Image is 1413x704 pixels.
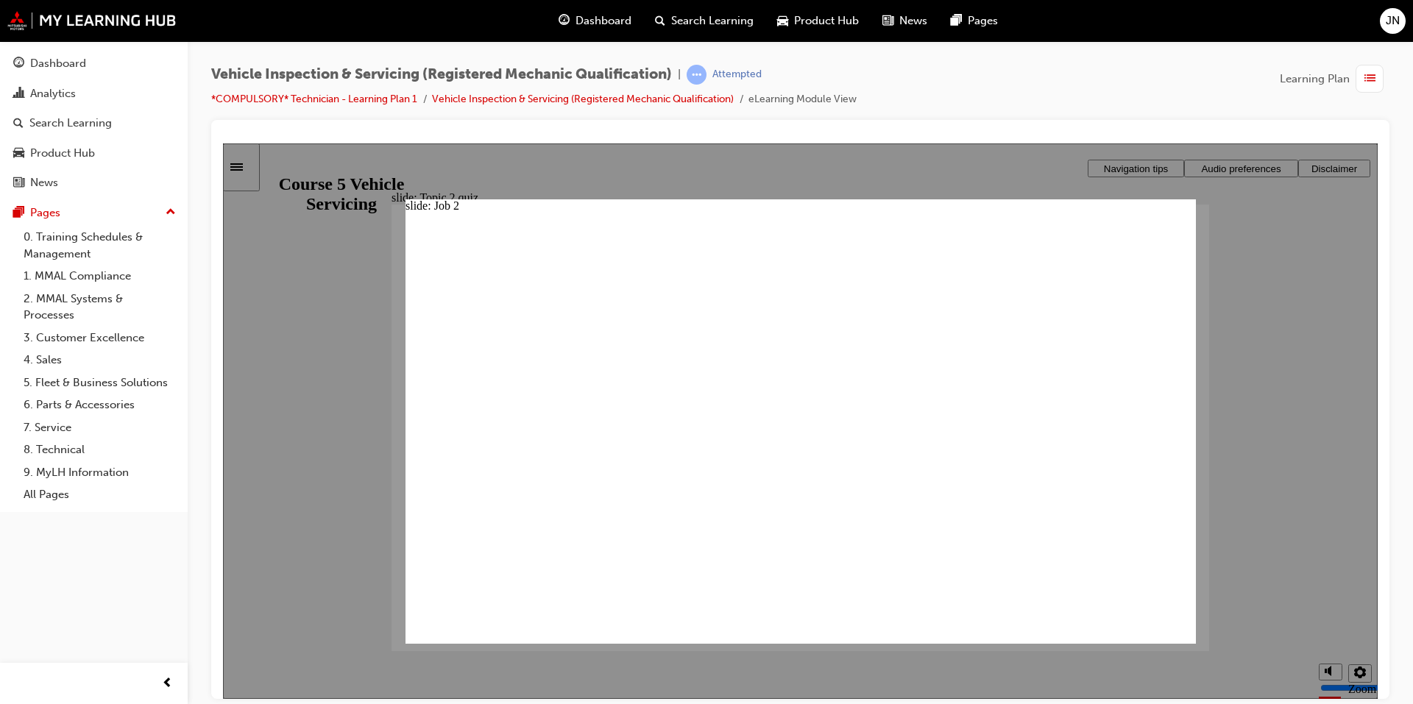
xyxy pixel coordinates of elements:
[211,66,672,83] span: Vehicle Inspection & Servicing (Registered Mechanic Qualification)
[671,13,754,29] span: Search Learning
[30,85,76,102] div: Analytics
[18,438,182,461] a: 8. Technical
[432,93,734,105] a: Vehicle Inspection & Servicing (Registered Mechanic Qualification)
[748,91,857,108] li: eLearning Module View
[576,13,631,29] span: Dashboard
[6,169,182,196] a: News
[7,11,177,30] img: mmal
[1364,70,1375,88] span: list-icon
[18,265,182,288] a: 1. MMAL Compliance
[13,207,24,220] span: pages-icon
[882,12,893,30] span: news-icon
[13,57,24,71] span: guage-icon
[6,50,182,77] a: Dashboard
[13,88,24,101] span: chart-icon
[162,675,173,693] span: prev-icon
[13,117,24,130] span: search-icon
[18,461,182,484] a: 9. MyLH Information
[1280,71,1350,88] span: Learning Plan
[547,6,643,36] a: guage-iconDashboard
[968,13,998,29] span: Pages
[18,483,182,506] a: All Pages
[1386,13,1400,29] span: JN
[6,80,182,107] a: Analytics
[6,110,182,137] a: Search Learning
[211,93,417,105] a: *COMPULSORY* Technician - Learning Plan 1
[1380,8,1406,34] button: JN
[18,226,182,265] a: 0. Training Schedules & Management
[30,174,58,191] div: News
[18,327,182,349] a: 3. Customer Excellence
[6,199,182,227] button: Pages
[18,288,182,327] a: 2. MMAL Systems & Processes
[678,66,681,83] span: |
[777,12,788,30] span: car-icon
[687,65,706,85] span: learningRecordVerb_ATTEMPT-icon
[30,145,95,162] div: Product Hub
[951,12,962,30] span: pages-icon
[655,12,665,30] span: search-icon
[30,55,86,72] div: Dashboard
[18,371,182,394] a: 5. Fleet & Business Solutions
[939,6,1010,36] a: pages-iconPages
[18,349,182,371] a: 4. Sales
[643,6,765,36] a: search-iconSearch Learning
[13,177,24,190] span: news-icon
[6,140,182,167] a: Product Hub
[794,13,859,29] span: Product Hub
[30,205,60,221] div: Pages
[871,6,939,36] a: news-iconNews
[559,12,570,30] span: guage-icon
[166,203,176,222] span: up-icon
[1280,65,1389,93] button: Learning Plan
[6,47,182,199] button: DashboardAnalyticsSearch LearningProduct HubNews
[712,68,762,82] div: Attempted
[29,115,112,132] div: Search Learning
[899,13,927,29] span: News
[13,147,24,160] span: car-icon
[18,416,182,439] a: 7. Service
[18,394,182,416] a: 6. Parts & Accessories
[765,6,871,36] a: car-iconProduct Hub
